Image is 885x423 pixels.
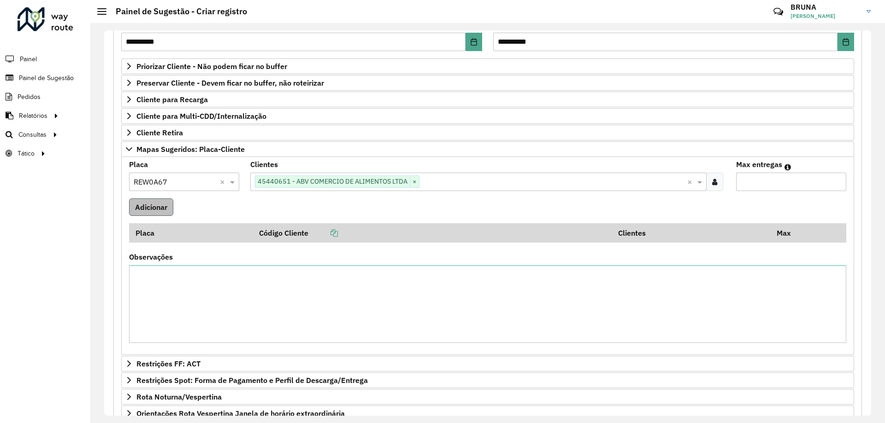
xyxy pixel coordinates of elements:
[121,157,854,355] div: Mapas Sugeridos: Placa-Cliente
[18,149,35,158] span: Tático
[136,393,222,400] span: Rota Noturna/Vespertina
[18,130,47,139] span: Consultas
[136,96,208,103] span: Cliente para Recarga
[121,372,854,388] a: Restrições Spot: Forma de Pagamento e Perfil de Descarga/Entrega
[18,92,41,102] span: Pedidos
[19,73,74,83] span: Painel de Sugestão
[136,360,201,367] span: Restrições FF: ACT
[121,58,854,74] a: Priorizar Cliente - Não podem ficar no buffer
[255,176,410,187] span: 45440651 - ABV COMERCIO DE ALIMENTOS LTDA
[136,112,266,120] span: Cliente para Multi-CDD/Internalização
[308,228,338,238] a: Copiar
[121,125,854,140] a: Cliente Retira
[136,63,287,70] span: Priorizar Cliente - Não podem ficar no buffer
[19,111,47,121] span: Relatórios
[466,33,482,51] button: Choose Date
[687,176,695,187] span: Clear all
[136,79,324,87] span: Preservar Cliente - Devem ficar no buffer, não roteirizar
[129,159,148,170] label: Placa
[838,33,854,51] button: Choose Date
[121,92,854,107] a: Cliente para Recarga
[220,176,228,187] span: Clear all
[20,54,37,64] span: Painel
[129,223,253,243] th: Placa
[121,406,854,421] a: Orientações Rota Vespertina Janela de horário extraordinária
[129,198,173,216] button: Adicionar
[136,377,368,384] span: Restrições Spot: Forma de Pagamento e Perfil de Descarga/Entrega
[253,223,612,243] th: Código Cliente
[121,356,854,371] a: Restrições FF: ACT
[121,389,854,405] a: Rota Noturna/Vespertina
[121,75,854,91] a: Preservar Cliente - Devem ficar no buffer, não roteirizar
[121,141,854,157] a: Mapas Sugeridos: Placa-Cliente
[250,159,278,170] label: Clientes
[770,223,807,243] th: Max
[791,12,860,20] span: [PERSON_NAME]
[129,251,173,262] label: Observações
[736,159,782,170] label: Max entregas
[136,129,183,136] span: Cliente Retira
[136,145,245,153] span: Mapas Sugeridos: Placa-Cliente
[791,3,860,12] h3: BRUNA
[106,6,247,17] h2: Painel de Sugestão - Criar registro
[121,108,854,124] a: Cliente para Multi-CDD/Internalização
[410,176,419,187] span: ×
[785,163,791,171] em: Máximo de clientes que serão colocados na mesma rota com os clientes informados
[136,410,345,417] span: Orientações Rota Vespertina Janela de horário extraordinária
[768,2,788,22] a: Contato Rápido
[612,223,770,243] th: Clientes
